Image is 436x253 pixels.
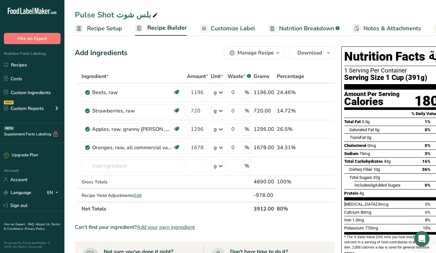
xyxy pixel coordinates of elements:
[289,46,335,59] button: Download
[4,105,44,112] div: Custom Reports
[425,151,431,156] span: 3%
[268,21,340,36] a: Nutrition Breakdown
[214,125,217,133] div: g
[47,189,61,196] div: EN
[4,187,31,198] a: Language
[425,202,431,207] span: 0%
[254,89,274,96] div: 1196.00
[214,162,217,170] div: g
[214,89,217,96] div: g
[277,125,304,133] div: 26.5%
[349,127,374,132] span: Saturated Fat
[425,143,431,148] span: 0%
[276,202,305,215] th: 80%
[224,46,284,59] button: Manage Recipe
[135,21,187,36] a: Recipe Builder
[375,127,379,132] span: 0g
[75,223,335,231] div: Can't find your ingredient?
[254,178,274,186] div: 4890.00
[228,73,251,80] div: Waste
[211,73,223,80] span: Unit
[75,48,128,58] div: Add Ingredients
[365,226,378,230] span: 770mg
[344,218,351,222] span: Iron
[361,210,371,215] span: 80mg
[4,101,14,104] div: NEW
[370,183,375,188] span: 0g
[211,24,255,33] span: Customize Label
[277,73,304,80] span: Percentage
[367,135,371,140] span: 0g
[252,202,276,215] th: 3912.00
[92,125,173,133] div: Apples, raw, granny [PERSON_NAME], with skin (Includes foods for USDA's Food Distribution Program)
[82,73,109,80] span: Ingredient
[344,119,361,124] span: Total Fat
[359,151,370,156] span: 75mg
[344,159,383,164] span: Total Carbohydrates
[344,210,360,215] span: Calcium
[75,9,159,21] div: Pulse Shot بلس شوت
[187,73,208,80] span: Amount
[137,223,195,231] span: Add your own ingredient
[254,73,269,80] span: Grams
[80,202,252,215] th: Net Totals
[4,222,27,227] a: Hire an Expert .
[277,178,304,186] div: 100%
[373,167,380,172] span: 10g
[425,218,431,222] span: 8%
[4,222,60,231] a: Terms & Conditions .
[254,107,274,115] div: 720.00
[422,159,431,164] span: 16%
[362,119,370,124] span: 0.5g
[344,191,358,196] span: Protein
[353,21,421,36] a: Notes & Attachments
[425,210,431,215] span: 6%
[200,21,255,36] a: Customize Label
[237,49,274,57] div: Manage Recipe
[277,107,304,115] div: 14.72%
[349,135,360,140] i: Trans
[349,175,372,180] span: Total Sugars
[423,226,431,230] span: 15%
[363,24,421,33] span: Notes & Attachments
[425,127,431,132] span: 0%
[36,222,51,227] a: About Us .
[414,231,430,247] iframe: Intercom live chat
[92,144,173,151] div: Oranges, raw, all commercial varieties
[344,151,358,156] span: Sodium
[147,24,187,32] span: Recipe Builder
[254,125,274,133] div: 1296.00
[254,144,274,151] div: 1678.00
[92,89,173,96] div: Beets, raw
[25,227,45,231] a: Privacy Policy
[344,97,400,106] div: Calories
[214,107,217,115] div: g
[214,144,217,151] div: g
[82,192,184,199] div: Recipe Yield Adjustments
[344,202,377,207] span: [MEDICAL_DATA]
[92,107,173,115] div: Strawberries, raw
[279,24,334,33] span: Nutrition Breakdown
[359,191,364,196] span: 4g
[254,191,274,199] div: -978.00
[378,202,388,207] span: 0mcg
[344,143,366,148] span: Cholesterol
[28,222,36,227] a: FAQ .
[82,179,184,185] div: Gross Totals
[4,241,61,249] div: Powered By FoodLabelMaker © 2025 All Rights Reserved
[4,33,61,44] button: Hire an Expert
[344,226,364,230] span: Potassium
[4,126,14,130] div: BETA
[349,167,372,172] span: Dietary Fiber
[367,143,376,148] span: 0mg
[384,159,391,164] span: 43g
[425,183,431,188] span: 0%
[373,175,380,180] span: 32g
[75,21,122,36] a: Recipe Setup
[87,24,122,33] span: Recipe Setup
[277,89,304,96] div: 24.46%
[352,218,364,222] span: 1.3mg
[349,135,366,140] span: Fat
[82,160,184,172] input: Add Ingredient
[425,119,431,124] span: 1%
